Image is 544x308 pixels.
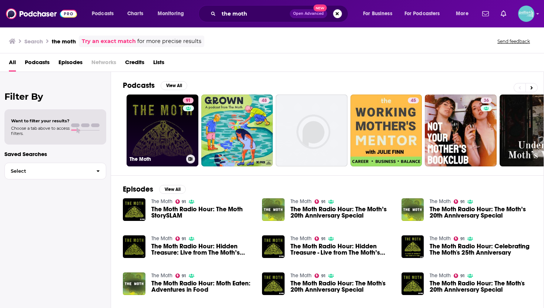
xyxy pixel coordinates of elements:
[456,9,469,19] span: More
[205,5,355,22] div: Search podcasts, credits, & more...
[321,200,325,203] span: 91
[479,7,492,20] a: Show notifications dropdown
[291,206,393,219] a: The Moth Radio Hour: The Moth’s 20th Anniversary Special
[152,8,194,20] button: open menu
[123,198,145,221] img: The Moth Radio Hour: The Moth StorySLAM
[454,274,464,278] a: 91
[481,97,492,103] a: 36
[430,280,532,293] a: The Moth Radio Hour: The Moth's 20th Anniversary Special
[402,272,424,295] img: The Moth Radio Hour: The Moth's 20th Anniversary Special
[454,199,464,204] a: 91
[315,236,325,241] a: 91
[4,163,106,179] button: Select
[123,235,145,258] img: The Moth Radio Hour: Hidden Treasure: Live from The Moth’s Education Showcase
[151,206,253,219] a: The Moth Radio Hour: The Moth StorySLAM
[122,8,148,20] a: Charts
[92,9,114,19] span: Podcasts
[400,8,451,20] button: open menu
[175,274,186,278] a: 91
[183,97,194,103] a: 91
[25,56,50,72] a: Podcasts
[262,272,285,295] a: The Moth Radio Hour: The Moth's 20th Anniversary Special
[259,97,270,103] a: 48
[460,237,464,241] span: 91
[495,38,532,44] button: Send feedback
[82,37,136,46] a: Try an exact match
[291,280,393,293] a: The Moth Radio Hour: The Moth's 20th Anniversary Special
[290,9,327,18] button: Open AdvancedNew
[262,97,267,105] span: 48
[52,38,76,45] h3: the moth
[291,272,312,279] a: The Moth
[402,198,424,221] img: The Moth Radio Hour: The Moth’s 20th Anniversary Special
[321,274,325,278] span: 91
[219,8,290,20] input: Search podcasts, credits, & more...
[6,7,77,21] img: Podchaser - Follow, Share and Rate Podcasts
[425,95,497,166] a: 36
[87,8,123,20] button: open menu
[404,9,440,19] span: For Podcasters
[123,185,186,194] a: EpisodesView All
[498,7,509,20] a: Show notifications dropdown
[430,243,532,256] a: The Moth Radio Hour: Celebrating The Moth's 25th Anniversary
[484,97,489,105] span: 36
[430,206,532,219] a: The Moth Radio Hour: The Moth’s 20th Anniversary Special
[291,198,312,205] a: The Moth
[9,56,16,72] a: All
[151,198,172,205] a: The Moth
[151,243,253,256] a: The Moth Radio Hour: Hidden Treasure: Live from The Moth’s Education Showcase
[291,243,393,256] span: The Moth Radio Hour: Hidden Treasure - Live from The Moth’s Education Showcase
[58,56,83,72] a: Episodes
[454,236,464,241] a: 91
[411,97,416,105] span: 45
[518,6,534,22] img: User Profile
[91,56,116,72] span: Networks
[127,95,198,166] a: 91The Moth
[11,118,70,123] span: Want to filter your results?
[4,150,106,158] p: Saved Searches
[11,126,70,136] span: Choose a tab above to access filters.
[402,235,424,258] img: The Moth Radio Hour: Celebrating The Moth's 25th Anniversary
[358,8,402,20] button: open menu
[123,185,153,194] h2: Episodes
[153,56,164,72] a: Lists
[125,56,144,72] a: Credits
[315,274,325,278] a: 91
[182,237,186,241] span: 91
[430,235,451,242] a: The Moth
[291,235,312,242] a: The Moth
[159,185,186,194] button: View All
[24,38,43,45] h3: Search
[182,200,186,203] span: 91
[123,81,187,90] a: PodcastsView All
[186,97,191,105] span: 91
[4,91,106,102] h2: Filter By
[293,12,324,16] span: Open Advanced
[137,37,201,46] span: for more precise results
[201,95,273,166] a: 48
[175,199,186,204] a: 91
[127,9,143,19] span: Charts
[161,81,187,90] button: View All
[408,97,419,103] a: 45
[363,9,392,19] span: For Business
[151,280,253,293] a: The Moth Radio Hour: Moth Eaten: Adventures in Food
[430,272,451,279] a: The Moth
[130,156,183,162] h3: The Moth
[451,8,478,20] button: open menu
